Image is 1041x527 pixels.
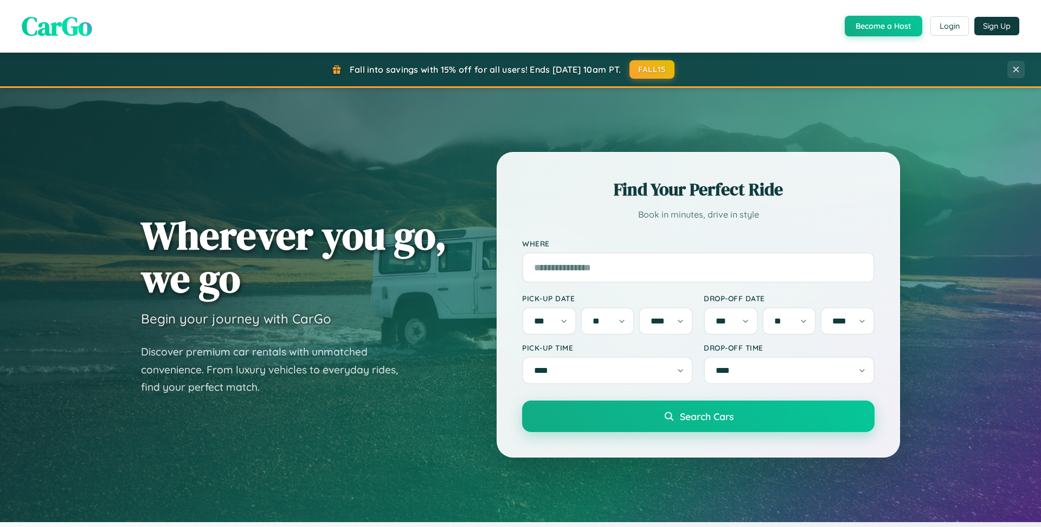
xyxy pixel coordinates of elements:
[522,177,875,201] h2: Find Your Perfect Ride
[522,239,875,248] label: Where
[522,207,875,223] p: Book in minutes, drive in style
[141,214,447,300] h1: Wherever you go, we go
[141,310,331,327] h3: Begin your journey with CarGo
[522,294,693,303] label: Pick-up Date
[629,60,675,79] button: FALL15
[680,410,734,422] span: Search Cars
[974,17,1019,35] button: Sign Up
[522,401,875,432] button: Search Cars
[704,294,875,303] label: Drop-off Date
[522,343,693,352] label: Pick-up Time
[22,8,92,44] span: CarGo
[350,64,621,75] span: Fall into savings with 15% off for all users! Ends [DATE] 10am PT.
[930,16,969,36] button: Login
[704,343,875,352] label: Drop-off Time
[141,343,412,396] p: Discover premium car rentals with unmatched convenience. From luxury vehicles to everyday rides, ...
[845,16,922,36] button: Become a Host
